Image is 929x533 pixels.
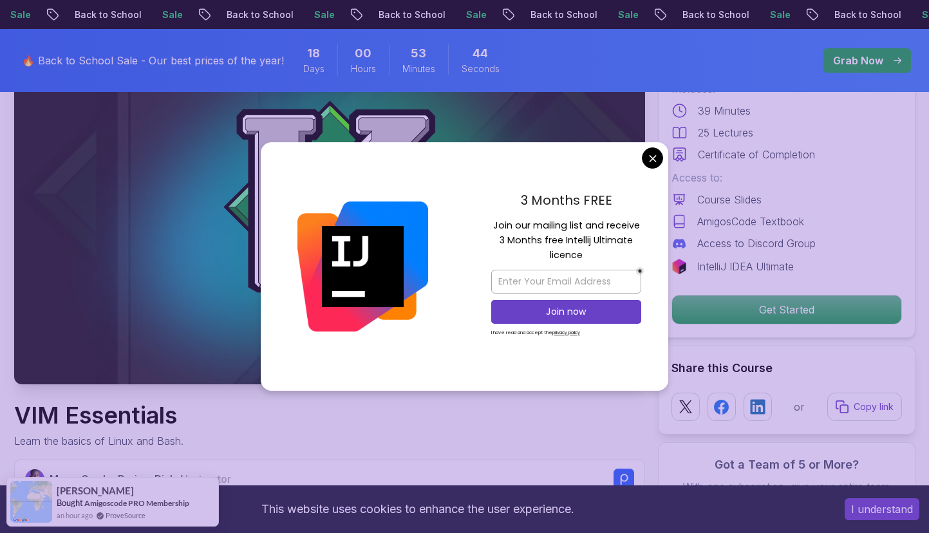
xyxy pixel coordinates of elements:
p: Sale [149,8,190,21]
p: Back to School [213,8,301,21]
a: ProveSource [106,510,145,521]
div: This website uses cookies to enhance the user experience. [10,495,825,523]
p: Mama Samba Braima Djalo / [50,471,231,487]
p: Back to School [61,8,149,21]
span: 18 Days [307,44,320,62]
span: Instructor [185,472,231,485]
span: Seconds [462,62,500,75]
span: Bought [57,498,83,508]
p: Sale [605,8,646,21]
p: Sale [756,8,798,21]
button: Copy link [827,393,902,421]
p: Copy link [854,400,894,413]
p: 25 Lectures [698,125,753,140]
p: With one subscription, give your entire team access to all courses and features. [671,479,902,510]
p: Back to School [669,8,756,21]
img: Nelson Djalo [25,469,45,489]
p: Sale [301,8,342,21]
p: Sale [453,8,494,21]
button: Get Started [671,295,902,324]
p: 39 Minutes [698,103,751,118]
h3: Got a Team of 5 or More? [671,456,902,474]
span: Hours [351,62,376,75]
img: jetbrains logo [671,259,687,274]
p: Get Started [672,295,901,324]
p: 🔥 Back to School Sale - Our best prices of the year! [22,53,284,68]
p: Access to: [671,170,902,185]
p: IntelliJ IDEA Ultimate [697,259,794,274]
button: Accept cookies [845,498,919,520]
p: Back to School [821,8,908,21]
p: AmigosCode Textbook [697,214,804,229]
p: Learn the basics of Linux and Bash. [14,433,183,449]
span: 0 Hours [355,44,371,62]
p: Access to Discord Group [697,236,816,251]
span: an hour ago [57,510,93,521]
p: or [794,399,805,415]
h2: Share this Course [671,359,902,377]
p: Grab Now [833,53,883,68]
h1: VIM Essentials [14,402,183,428]
a: Amigoscode PRO Membership [84,498,189,508]
span: 53 Minutes [411,44,426,62]
p: Course Slides [697,192,762,207]
img: vim-essentials_thumbnail [14,30,645,384]
p: Back to School [365,8,453,21]
img: provesource social proof notification image [10,481,52,523]
span: Minutes [402,62,435,75]
span: 44 Seconds [473,44,488,62]
p: Back to School [517,8,605,21]
span: [PERSON_NAME] [57,485,134,496]
span: Days [303,62,324,75]
p: Certificate of Completion [698,147,815,162]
